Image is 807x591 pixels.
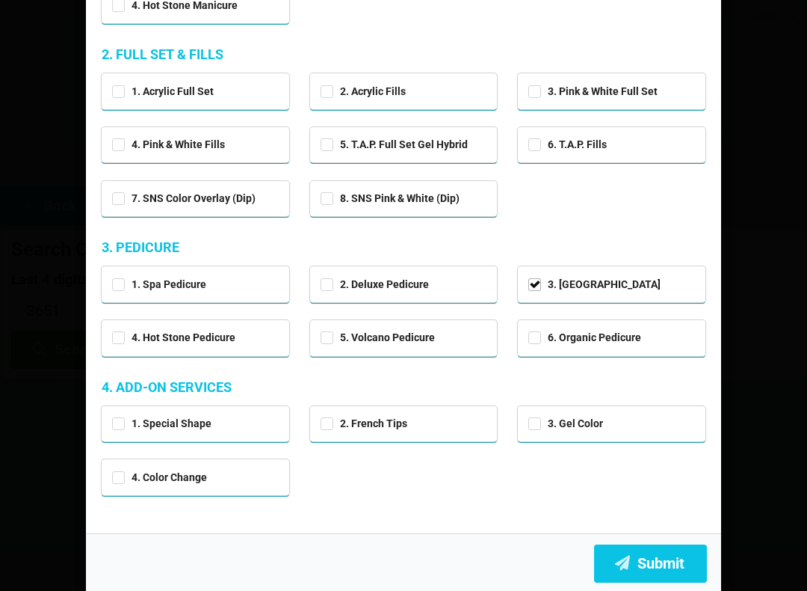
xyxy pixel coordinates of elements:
[112,278,206,291] label: 1. Spa Pedicure
[112,138,225,151] label: 4. Pink & White Fills
[321,278,429,291] label: 2. Deluxe Pedicure
[102,46,705,63] div: 2. FULL SET & FILLS
[102,379,705,396] div: 4. ADD-ON SERVICES
[112,417,211,430] label: 1. Special Shape
[102,239,705,256] div: 3. PEDICURE
[321,138,468,151] label: 5. T.A.P. Full Set Gel Hybrid
[528,85,658,98] label: 3. Pink & White Full Set
[528,331,641,344] label: 6. Organic Pedicure
[112,331,235,344] label: 4. Hot Stone Pedicure
[112,192,256,205] label: 7. SNS Color Overlay (Dip)
[321,192,460,205] label: 8. SNS Pink & White (Dip)
[321,331,435,344] label: 5. Volcano Pedicure
[321,417,407,430] label: 2. French Tips
[528,278,661,291] label: 3. [GEOGRAPHIC_DATA]
[112,471,207,484] label: 4. Color Change
[594,545,707,583] button: Submit
[112,85,214,98] label: 1. Acrylic Full Set
[528,138,607,151] label: 6. T.A.P. Fills
[528,417,603,430] label: 3. Gel Color
[321,85,406,98] label: 2. Acrylic Fills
